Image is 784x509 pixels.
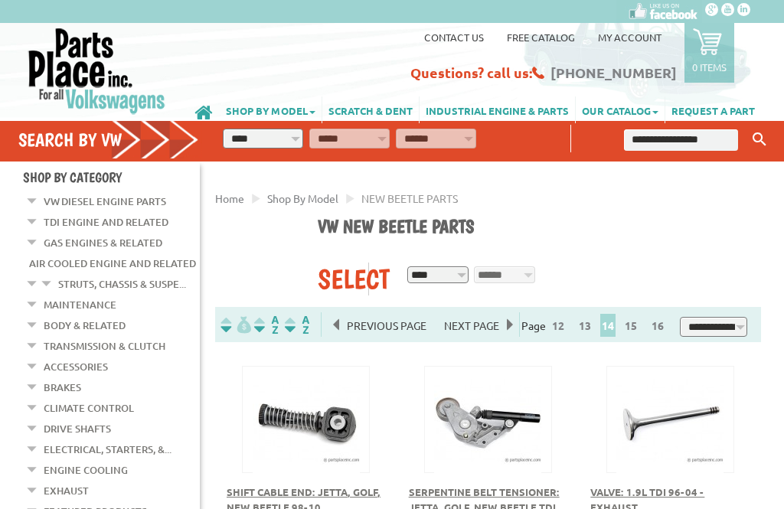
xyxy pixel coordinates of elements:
a: Body & Related [44,315,126,335]
a: Air Cooled Engine and Related [29,253,196,273]
a: Brakes [44,377,81,397]
img: Sort by Sales Rank [282,316,312,334]
a: Free Catalog [507,31,575,44]
a: TDI Engine and Related [44,212,168,232]
div: Page [519,312,671,337]
div: Select [318,263,368,295]
a: Exhaust [44,481,89,501]
a: My Account [598,31,661,44]
h1: VW New Beetle parts [318,215,750,240]
a: INDUSTRIAL ENGINE & PARTS [420,96,575,123]
a: REQUEST A PART [665,96,761,123]
img: filterpricelow.svg [220,316,251,334]
a: Maintenance [44,295,116,315]
a: Next Page [436,318,507,332]
a: 15 [621,318,641,332]
span: NEW BEETLE PARTS [361,191,458,205]
a: Shop By Model [267,191,338,205]
a: Transmission & Clutch [44,336,165,356]
h4: Shop By Category [23,169,200,185]
a: Previous Page [334,318,436,332]
a: 0 items [684,23,734,83]
a: SHOP BY MODEL [220,96,322,123]
a: Engine Cooling [44,460,128,480]
a: Drive Shafts [44,419,111,439]
p: 0 items [692,60,727,73]
span: Previous Page [339,314,434,337]
a: Electrical, Starters, &... [44,439,171,459]
a: SCRATCH & DENT [322,96,419,123]
a: Home [215,191,244,205]
button: Keyword Search [748,127,771,152]
span: Next Page [436,314,507,337]
a: Contact us [424,31,484,44]
a: 16 [648,318,668,332]
a: 12 [548,318,568,332]
img: Sort by Headline [251,316,282,334]
a: Accessories [44,357,108,377]
a: 13 [575,318,595,332]
a: Climate Control [44,398,134,418]
a: OUR CATALOG [576,96,665,123]
img: Parts Place Inc! [27,27,167,115]
h4: Search by VW [18,129,199,151]
a: VW Diesel Engine Parts [44,191,166,211]
a: Struts, Chassis & Suspe... [58,274,186,294]
span: 14 [600,314,616,337]
a: Gas Engines & Related [44,233,162,253]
